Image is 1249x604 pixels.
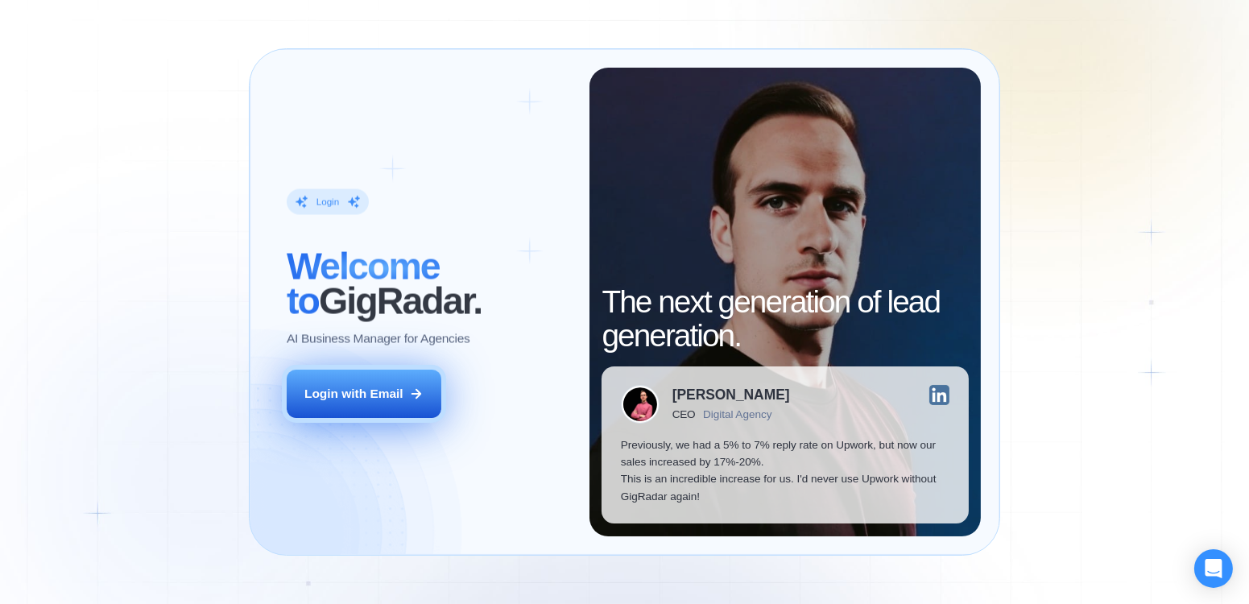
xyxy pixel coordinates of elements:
p: AI Business Manager for Agencies [287,330,470,347]
div: Login with Email [304,385,403,402]
div: Login [316,196,339,209]
div: CEO [672,408,696,421]
div: [PERSON_NAME] [672,388,790,402]
p: Previously, we had a 5% to 7% reply rate on Upwork, but now our sales increased by 17%-20%. This ... [621,436,950,505]
button: Login with Email [287,370,441,418]
h2: ‍ GigRadar. [287,249,570,317]
div: Open Intercom Messenger [1194,549,1233,588]
h2: The next generation of lead generation. [602,285,968,354]
span: Welcome to [287,245,440,321]
div: Digital Agency [703,408,772,421]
